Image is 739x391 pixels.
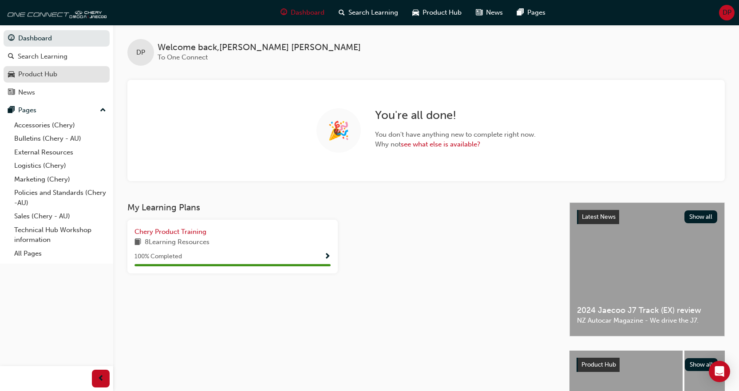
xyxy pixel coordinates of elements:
span: pages-icon [8,107,15,115]
img: oneconnect [4,4,107,21]
a: Marketing (Chery) [11,173,110,186]
a: Product Hub [4,66,110,83]
span: Search Learning [348,8,398,18]
a: All Pages [11,247,110,261]
span: Pages [527,8,545,18]
span: pages-icon [517,7,524,18]
h2: You ' re all done! [375,108,536,122]
div: Product Hub [18,69,57,79]
span: DP [136,47,145,58]
span: You don ' t have anything new to complete right now. [375,130,536,140]
button: Pages [4,102,110,118]
a: see what else is available? [401,140,480,148]
span: Welcome back , [PERSON_NAME] [PERSON_NAME] [158,43,361,53]
a: External Resources [11,146,110,159]
a: Dashboard [4,30,110,47]
button: DashboardSearch LearningProduct HubNews [4,28,110,102]
a: search-iconSearch Learning [332,4,405,22]
div: Open Intercom Messenger [709,361,730,382]
button: Show Progress [324,251,331,262]
span: News [486,8,503,18]
a: Technical Hub Workshop information [11,223,110,247]
button: Show all [684,210,718,223]
span: book-icon [134,237,141,248]
span: 2024 Jaecoo J7 Track (EX) review [577,305,717,316]
button: DP [719,5,735,20]
span: Product Hub [423,8,462,18]
span: Chery Product Training [134,228,206,236]
span: 100 % Completed [134,252,182,262]
a: car-iconProduct Hub [405,4,469,22]
a: Latest NewsShow all [577,210,717,224]
a: pages-iconPages [510,4,553,22]
a: Policies and Standards (Chery -AU) [11,186,110,209]
span: Why not [375,139,536,150]
span: Dashboard [291,8,324,18]
span: up-icon [100,105,106,116]
span: news-icon [8,89,15,97]
a: Chery Product Training [134,227,331,237]
a: Search Learning [4,48,110,65]
span: 8 Learning Resources [145,237,209,248]
a: Product HubShow all [577,358,718,372]
span: search-icon [8,53,14,61]
a: News [4,84,110,101]
a: Sales (Chery - AU) [11,209,110,223]
div: Search Learning [18,51,67,62]
span: NZ Autocar Magazine - We drive the J7. [577,316,717,326]
h3: My Learning Plans [127,202,555,213]
span: 🎉 [328,126,350,136]
span: search-icon [339,7,345,18]
span: To One Connect [158,53,208,61]
span: car-icon [8,71,15,79]
span: car-icon [412,7,419,18]
span: prev-icon [98,373,104,384]
span: Show Progress [324,253,331,261]
div: News [18,87,35,98]
a: Accessories (Chery) [11,118,110,132]
a: Latest NewsShow all2024 Jaecoo J7 Track (EX) reviewNZ Autocar Magazine - We drive the J7. [569,202,725,336]
span: Product Hub [581,361,616,368]
span: guage-icon [281,7,287,18]
a: Bulletins (Chery - AU) [11,132,110,146]
span: Latest News [582,213,616,221]
a: guage-iconDashboard [273,4,332,22]
span: guage-icon [8,35,15,43]
a: news-iconNews [469,4,510,22]
span: DP [723,8,731,18]
a: Logistics (Chery) [11,159,110,173]
button: Show all [685,358,718,371]
span: news-icon [476,7,482,18]
div: Pages [18,105,36,115]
